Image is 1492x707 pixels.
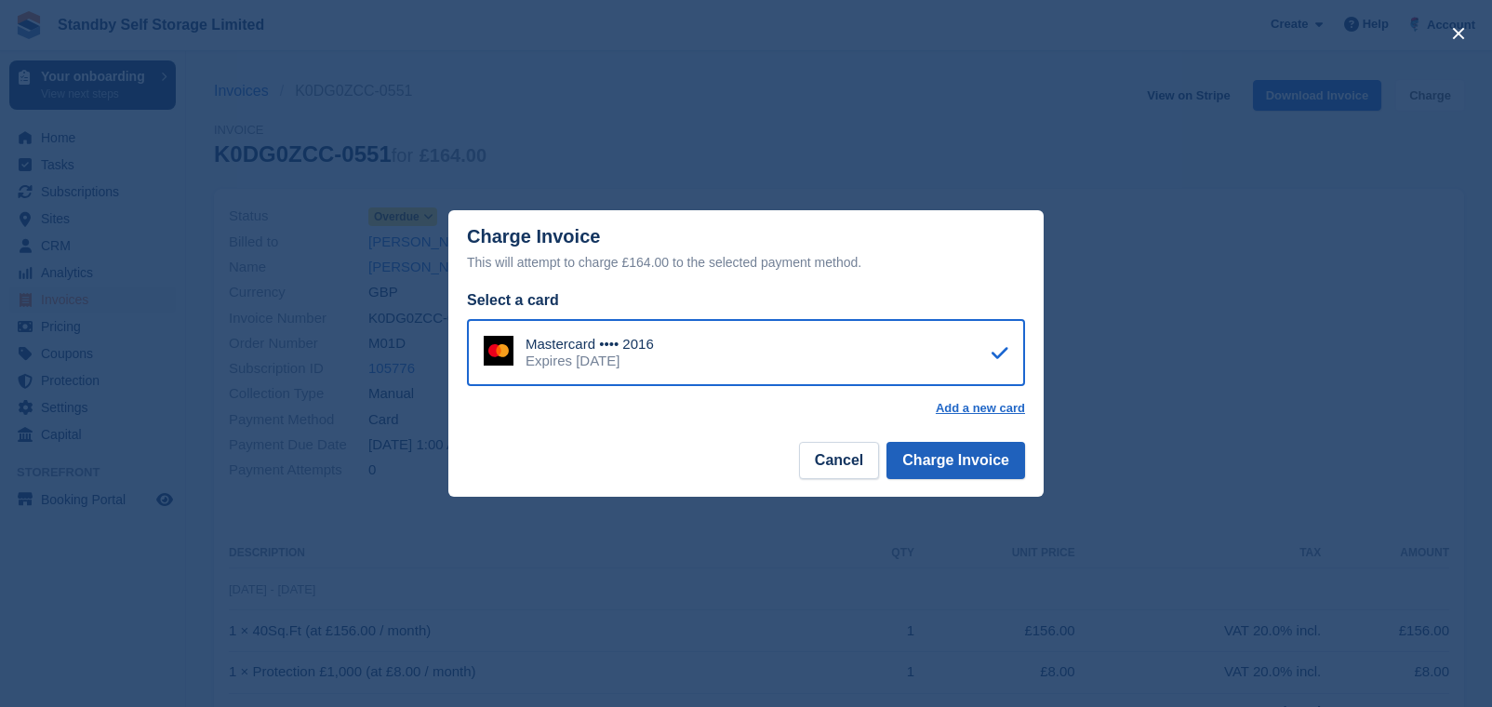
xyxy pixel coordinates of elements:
[886,442,1025,479] button: Charge Invoice
[1444,19,1473,48] button: close
[526,353,654,369] div: Expires [DATE]
[467,226,1025,273] div: Charge Invoice
[484,336,513,366] img: Mastercard Logo
[526,336,654,353] div: Mastercard •••• 2016
[936,401,1025,416] a: Add a new card
[799,442,879,479] button: Cancel
[467,251,1025,273] div: This will attempt to charge £164.00 to the selected payment method.
[467,289,1025,312] div: Select a card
